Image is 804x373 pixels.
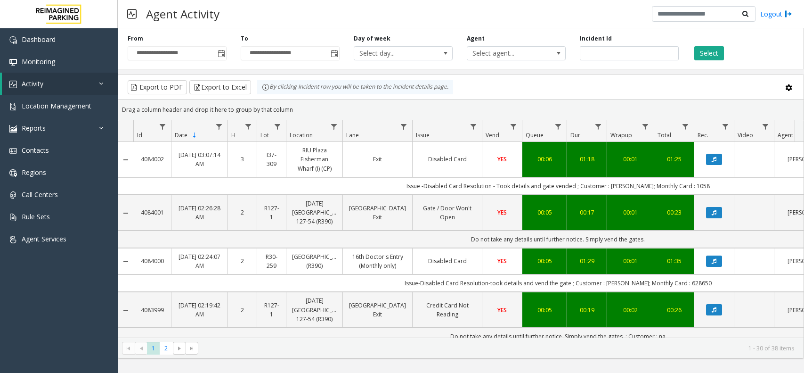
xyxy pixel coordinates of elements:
span: Issue [416,131,430,139]
a: [GEOGRAPHIC_DATA] Exit [349,204,406,222]
a: 00:01 [613,208,648,217]
span: Call Centers [22,190,58,199]
a: Id Filter Menu [156,120,169,133]
a: 00:02 [613,306,648,315]
span: Lot [260,131,269,139]
img: 'icon' [9,36,17,44]
a: 00:01 [613,155,648,164]
img: 'icon' [9,125,17,133]
span: Go to the last page [186,342,198,355]
h3: Agent Activity [141,2,224,25]
kendo-pager-info: 1 - 30 of 38 items [204,344,794,352]
span: Reports [22,124,46,133]
a: 00:05 [528,306,561,315]
span: Select day... [354,47,432,60]
a: Disabled Card [418,155,476,164]
a: I37-309 [263,150,280,168]
span: Toggle popup [329,47,339,60]
span: Toggle popup [216,47,226,60]
div: 01:35 [660,257,688,265]
a: 2 [234,257,251,265]
span: Page 2 [160,342,172,355]
span: Monitoring [22,57,55,66]
img: 'icon' [9,236,17,243]
a: YES [488,155,516,164]
a: 4083999 [139,306,165,315]
div: By clicking Incident row you will be taken to the incident details page. [257,80,453,94]
a: Gate / Door Won't Open [418,204,476,222]
a: Activity [2,73,118,95]
span: Date [175,131,187,139]
span: Rec. [698,131,708,139]
a: Collapse Details [118,307,133,314]
a: 01:29 [573,257,601,265]
span: Activity [22,79,43,88]
span: Video [738,131,753,139]
a: 4084001 [139,208,165,217]
span: Total [658,131,671,139]
a: Queue Filter Menu [552,120,565,133]
a: 00:17 [573,208,601,217]
a: Collapse Details [118,156,133,164]
a: [GEOGRAPHIC_DATA] (R390) [292,252,337,270]
img: pageIcon [127,2,137,25]
img: 'icon' [9,214,17,221]
span: YES [497,155,507,163]
a: Dur Filter Menu [592,120,605,133]
a: Lot Filter Menu [271,120,284,133]
a: R127-1 [263,301,280,319]
a: Location Filter Menu [328,120,341,133]
a: 2 [234,306,251,315]
a: R127-1 [263,204,280,222]
a: Lane Filter Menu [398,120,410,133]
img: infoIcon.svg [262,83,269,91]
a: 01:25 [660,155,688,164]
a: [DATE] [GEOGRAPHIC_DATA] 127-54 (R390) [292,296,337,323]
span: Sortable [191,132,198,139]
img: 'icon' [9,191,17,199]
button: Export to PDF [128,80,187,94]
a: 16th Doctor's Entry (Monthly only) [349,252,406,270]
img: logout [785,9,792,19]
a: [DATE] 02:26:28 AM [177,204,222,222]
a: 4084002 [139,155,165,164]
span: H [231,131,236,139]
a: [DATE] 03:07:14 AM [177,150,222,168]
span: Wrapup [610,131,632,139]
a: 01:18 [573,155,601,164]
span: Agent [778,131,793,139]
a: [DATE] [GEOGRAPHIC_DATA] 127-54 (R390) [292,199,337,226]
a: 00:05 [528,257,561,265]
a: Collapse Details [118,258,133,265]
img: 'icon' [9,58,17,66]
span: Id [137,131,142,139]
span: Agent Services [22,234,66,243]
a: Video Filter Menu [759,120,772,133]
a: R30-259 [263,252,280,270]
span: Lane [346,131,359,139]
span: Select agent... [467,47,545,60]
a: Logout [760,9,792,19]
img: 'icon' [9,169,17,177]
a: Total Filter Menu [679,120,692,133]
a: 00:23 [660,208,688,217]
a: Wrapup Filter Menu [639,120,652,133]
a: 3 [234,155,251,164]
a: 4084000 [139,257,165,265]
label: Agent [467,34,485,43]
a: YES [488,306,516,315]
a: Collapse Details [118,209,133,217]
img: 'icon' [9,81,17,88]
button: Select [694,46,724,60]
label: Incident Id [580,34,612,43]
span: Location Management [22,101,91,110]
div: Data table [118,120,804,338]
span: YES [497,257,507,265]
span: Rule Sets [22,212,50,221]
div: 00:05 [528,208,561,217]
